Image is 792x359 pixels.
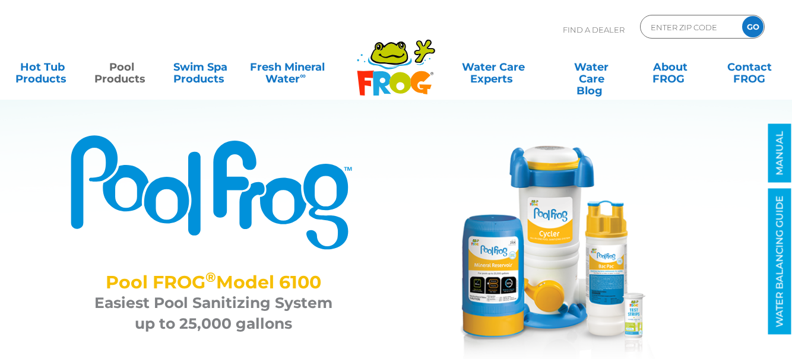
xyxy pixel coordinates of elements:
input: GO [742,16,764,37]
a: Hot TubProducts [12,55,74,79]
h2: Pool FROG Model 6100 [84,272,343,293]
p: Find A Dealer [563,15,625,45]
a: Fresh MineralWater∞ [249,55,325,79]
a: PoolProducts [91,55,153,79]
img: Frog Products Logo [350,24,442,96]
a: Swim SpaProducts [170,55,232,79]
img: Product Logo [69,134,357,251]
h3: Easiest Pool Sanitizing System up to 25,000 gallons [84,293,343,334]
a: WATER BALANCING GUIDE [768,189,791,335]
sup: ∞ [300,71,306,80]
a: Water CareExperts [443,55,543,79]
a: AboutFROG [639,55,701,79]
a: MANUAL [768,124,791,183]
a: Water CareBlog [560,55,622,79]
sup: ® [205,269,216,285]
a: ContactFROG [718,55,780,79]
